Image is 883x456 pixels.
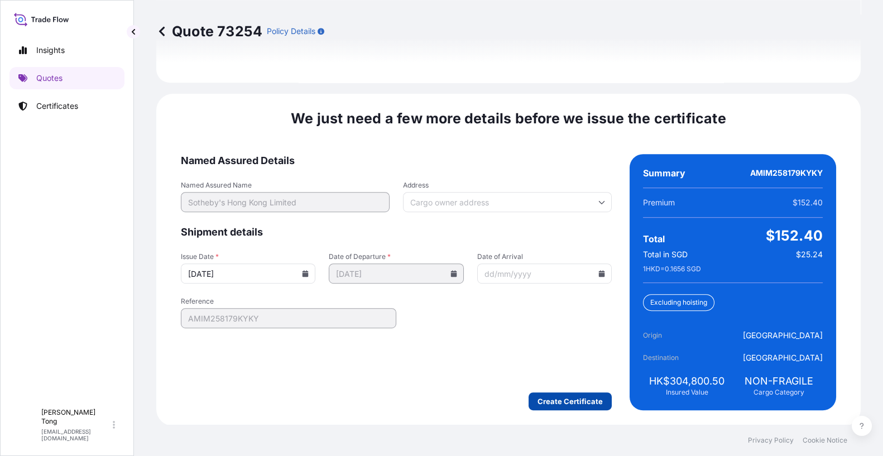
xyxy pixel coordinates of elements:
[9,95,124,117] a: Certificates
[181,263,315,284] input: dd/mm/yyyy
[156,22,262,40] p: Quote 73254
[803,436,847,445] a: Cookie Notice
[643,265,701,273] span: 1 HKD = 0.1656 SGD
[649,375,724,388] span: HK$304,800.50
[643,249,688,260] span: Total in SGD
[477,252,612,261] span: Date of Arrival
[36,100,78,112] p: Certificates
[267,26,315,37] p: Policy Details
[538,396,603,407] p: Create Certificate
[766,227,823,244] span: $152.40
[181,252,315,261] span: Issue Date
[41,428,111,441] p: [EMAIL_ADDRESS][DOMAIN_NAME]
[41,408,111,426] p: [PERSON_NAME] Tong
[796,249,823,260] span: $25.24
[643,197,675,208] span: Premium
[329,252,463,261] span: Date of Departure
[181,297,396,306] span: Reference
[291,109,726,127] span: We just need a few more details before we issue the certificate
[9,67,124,89] a: Quotes
[754,388,804,397] span: Cargo Category
[529,392,612,410] button: Create Certificate
[181,225,612,239] span: Shipment details
[643,167,685,179] span: Summary
[643,352,706,363] span: Destination
[181,154,612,167] span: Named Assured Details
[743,352,823,363] span: [GEOGRAPHIC_DATA]
[745,375,813,388] span: NON-FRAGILE
[181,181,390,190] span: Named Assured Name
[22,419,30,430] span: C
[750,167,823,179] span: AMIM258179KYKY
[748,436,794,445] a: Privacy Policy
[9,39,124,61] a: Insights
[666,388,708,397] span: Insured Value
[329,263,463,284] input: dd/mm/yyyy
[643,330,706,341] span: Origin
[643,294,714,311] div: Excluding hoisting
[36,45,65,56] p: Insights
[643,233,665,244] span: Total
[36,73,63,84] p: Quotes
[403,181,612,190] span: Address
[403,192,612,212] input: Cargo owner address
[477,263,612,284] input: dd/mm/yyyy
[743,330,823,341] span: [GEOGRAPHIC_DATA]
[793,197,823,208] span: $152.40
[181,308,396,328] input: Your internal reference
